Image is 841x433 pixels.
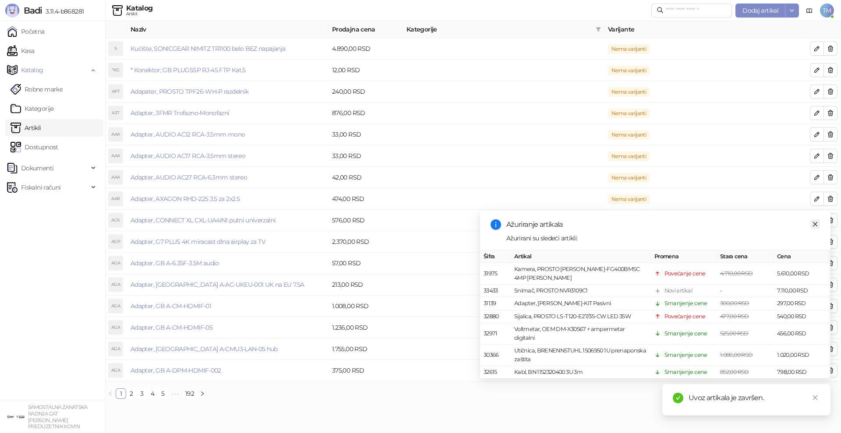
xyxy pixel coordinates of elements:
td: 5.610,00 RSD [774,263,830,285]
span: Katalog [21,61,43,79]
span: right [200,391,205,396]
span: Nema varijanti [608,194,650,204]
td: 297,00 RSD [774,297,830,310]
td: Adapter, G7 PLUS 4K miracast dlna airplay za TV [127,231,329,253]
td: 32615 [480,366,511,379]
td: 33,00 RSD [329,124,403,145]
span: Nema varijanti [608,151,650,161]
span: info-circle [491,219,501,230]
td: Adapter, GB A-DPM-HDMIF-002 [127,360,329,381]
th: Stara cena [717,250,774,263]
li: 192 [182,388,197,399]
td: 31975 [480,263,511,285]
div: Smanjenje cene [664,351,707,359]
div: Ažurirani su sledeći artikli: [506,233,820,243]
th: Promena [651,250,717,263]
a: Dokumentacija [802,4,816,18]
span: Fiskalni računi [21,179,60,196]
li: Prethodna strana [105,388,116,399]
td: 12,00 RSD [329,60,403,81]
a: Adapater, PROSTO TPF26-WH-P razdelnik [131,88,248,95]
td: Adapter, GB A-AC-UKEU-001 UK na EU 7.5A [127,274,329,296]
td: 1.008,00 RSD [329,296,403,317]
th: Naziv [127,21,329,38]
td: 33433 [480,285,511,297]
td: Sijalica, PROSTO LS-T120-E27/35-CW LED 35W [511,310,651,323]
li: Sledeća strana [197,388,208,399]
span: filter [596,27,601,32]
span: 852,00 RSD [720,369,749,375]
a: 4 [148,389,157,398]
div: AGA [109,320,123,334]
td: 4.890,00 RSD [329,38,403,60]
a: Robne marke [11,81,63,98]
button: left [105,388,116,399]
td: 33,00 RSD [329,145,403,167]
td: Kućište, SONICGEAR NIMITZ TR1100 belo BEZ napajanja [127,38,329,60]
a: Adapter, [GEOGRAPHIC_DATA] A-AC-UKEU-001 UK na EU 7.5A [131,281,304,289]
a: Adapter, AXAGON RHD-225 3.5 za 2x2.5 [131,195,240,203]
div: AGA [109,278,123,292]
div: Novi artikal [664,286,692,295]
a: ArtikliArtikli [11,119,41,137]
span: filter [594,23,603,36]
span: 3.11.4-b868281 [42,7,84,15]
a: 5 [158,389,168,398]
span: 4.710,00 RSD [720,270,753,277]
a: Adapter, AUDIO AC12 RCA-3.5mm mono [131,130,245,138]
td: Adapter, AUDIO AC27 RCA-6.3mm stereo [127,167,329,188]
div: AAA [109,127,123,141]
div: Artikli [126,12,153,16]
td: 42,00 RSD [329,167,403,188]
span: left [108,391,113,396]
td: 57,00 RSD [329,253,403,274]
div: S [109,42,123,56]
span: Nema varijanti [608,66,650,75]
button: Dodaj artikal [735,4,785,18]
td: Adapter, AUDIO AC17 RCA-3.5mm stereo [127,145,329,167]
td: 2.370,00 RSD [329,231,403,253]
div: Smanjenje cene [664,368,707,377]
img: 64x64-companyLogo-ae27db6e-dfce-48a1-b68e-83471bd1bffd.png [7,408,25,426]
div: Ažuriranje artikala [506,219,820,230]
a: 3 [137,389,147,398]
td: 31139 [480,297,511,310]
span: 477,00 RSD [720,313,749,320]
div: AGA [109,342,123,356]
span: Nema varijanti [608,173,650,183]
a: Adapter, GB A-DPM-HDMIF-002 [131,366,221,374]
td: 876,00 RSD [329,102,403,124]
span: Dokumenti [21,159,53,177]
span: Badi [24,5,42,16]
td: 375,00 RSD [329,360,403,381]
li: Sledećih 5 Strana [168,388,182,399]
td: 540,00 RSD [774,310,830,323]
th: Cena [774,250,830,263]
a: Kasa [7,42,34,60]
td: 576,00 RSD [329,210,403,231]
div: Katalog [126,5,153,12]
a: 192 [183,389,197,398]
td: 1.236,00 RSD [329,317,403,338]
td: - [717,285,774,297]
td: * Konektor; GB PLUG5SP RJ-45 FTP Kat.5 [127,60,329,81]
a: Adapter, G7 PLUS 4K miracast dlna airplay za TV [131,238,265,246]
li: 2 [126,388,137,399]
div: ACX [109,213,123,227]
a: Kućište, SONICGEAR NIMITZ TR1100 belo BEZ napajanja [131,45,285,53]
td: Adapter, CONNECT XL CXL-UA4IN1 putni univerzalni [127,210,329,231]
td: 1.755,00 RSD [329,338,403,360]
a: Adapter, GB A-CM-HDMIF-05 [131,324,212,331]
div: AAR [109,192,123,206]
td: Voltmetar, OEM DM-X30567 + ampermetar digitalni [511,323,651,345]
span: ••• [168,388,182,399]
button: right [197,388,208,399]
th: Prodajna cena [329,21,403,38]
a: * Konektor; GB PLUG5SP RJ-45 FTP Kat.5 [131,66,246,74]
span: Dodaj artikal [742,7,778,14]
div: Povećanje cene [664,312,706,321]
div: AAA [109,149,123,163]
span: check-circle [673,393,683,403]
td: Utičnica, BRENENNSTUHL 1506950 1U prenaponska zaštita [511,345,651,366]
span: 1.086,00 RSD [720,352,753,358]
